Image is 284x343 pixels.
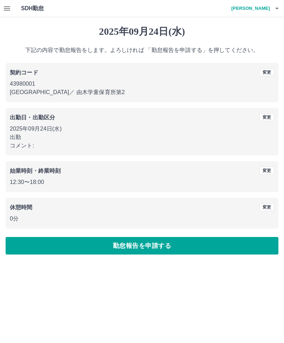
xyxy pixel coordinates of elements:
p: 0分 [10,215,274,223]
p: コメント: [10,141,274,150]
b: 休憩時間 [10,204,33,210]
b: 始業時刻・終業時刻 [10,168,61,174]
p: 12:30 〜 18:00 [10,178,274,186]
button: 変更 [259,167,274,174]
p: 出勤 [10,133,274,141]
p: 下記の内容で勤怠報告をします。よろしければ 「勤怠報告を申請する」を押してください。 [6,46,278,54]
button: 変更 [259,203,274,211]
button: 変更 [259,68,274,76]
h1: 2025年09月24日(水) [6,26,278,38]
button: 勤怠報告を申請する [6,237,278,255]
p: 43980001 [10,80,274,88]
p: 2025年09月24日(水) [10,125,274,133]
p: [GEOGRAPHIC_DATA] ／ 由木学童保育所第2 [10,88,274,97]
b: 出勤日・出勤区分 [10,114,55,120]
b: 契約コード [10,70,38,75]
button: 変更 [259,113,274,121]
